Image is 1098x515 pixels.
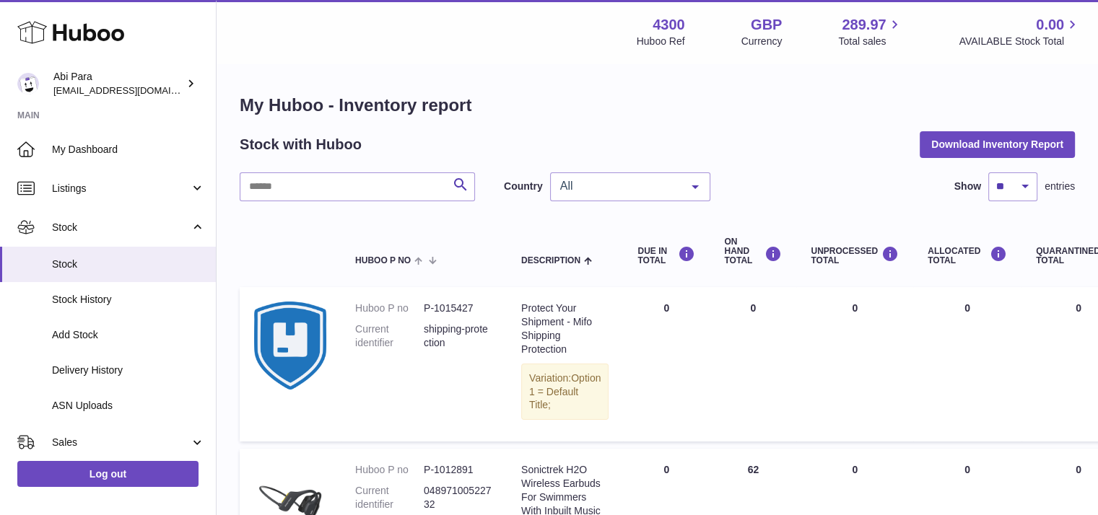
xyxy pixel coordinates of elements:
[53,84,212,96] span: [EMAIL_ADDRESS][DOMAIN_NAME]
[424,322,492,350] dd: shipping-protection
[52,364,205,377] span: Delivery History
[355,322,424,350] dt: Current identifier
[17,73,39,94] img: Abi@mifo.co.uk
[1036,15,1064,35] span: 0.00
[424,301,492,315] dd: P-1015427
[424,484,492,511] dd: 04897100522732
[52,182,190,195] span: Listings
[913,287,1021,441] td: 0
[637,35,685,48] div: Huboo Ref
[954,180,981,193] label: Show
[838,15,902,48] a: 289.97 Total sales
[637,246,695,265] div: DUE IN TOTAL
[240,135,362,154] h2: Stock with Huboo
[52,221,190,234] span: Stock
[52,257,205,271] span: Stock
[355,484,424,511] dt: Current identifier
[52,328,205,342] span: Add Stock
[52,143,205,157] span: My Dashboard
[557,179,681,193] span: All
[741,35,783,48] div: Currency
[52,293,205,307] span: Stock History
[254,301,326,389] img: product image
[529,372,601,411] span: Option 1 = Default Title;
[355,301,424,315] dt: Huboo P no
[52,399,205,413] span: ASN Uploads
[1045,180,1075,193] span: entries
[521,256,580,265] span: Description
[1076,302,1081,314] span: 0
[653,15,685,35] strong: 4300
[53,70,183,97] div: Abi Para
[724,237,782,266] div: ON HAND Total
[959,35,1081,48] span: AVAILABLE Stock Total
[504,180,543,193] label: Country
[52,436,190,449] span: Sales
[521,364,609,421] div: Variation:
[355,256,411,265] span: Huboo P no
[796,287,913,441] td: 0
[838,35,902,48] span: Total sales
[920,131,1075,157] button: Download Inventory Report
[842,15,886,35] span: 289.97
[623,287,710,441] td: 0
[521,301,609,356] div: Protect Your Shipment - Mifo Shipping Protection
[240,94,1075,117] h1: My Huboo - Inventory report
[751,15,782,35] strong: GBP
[355,463,424,477] dt: Huboo P no
[1076,464,1081,475] span: 0
[928,246,1007,265] div: ALLOCATED Total
[424,463,492,477] dd: P-1012891
[710,287,796,441] td: 0
[17,461,199,487] a: Log out
[959,15,1081,48] a: 0.00 AVAILABLE Stock Total
[811,246,899,265] div: UNPROCESSED Total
